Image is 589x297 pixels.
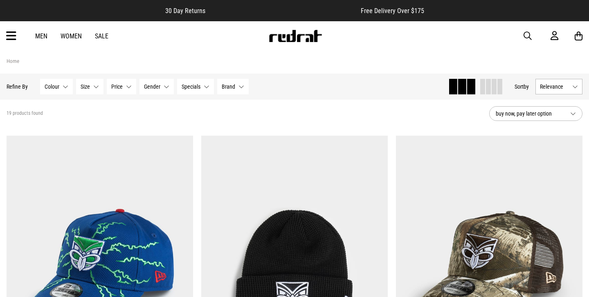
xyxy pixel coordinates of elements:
[182,83,200,90] span: Specials
[95,32,108,40] a: Sale
[217,79,249,94] button: Brand
[361,7,424,15] span: Free Delivery Over $175
[540,83,569,90] span: Relevance
[222,7,344,15] iframe: Customer reviews powered by Trustpilot
[524,83,529,90] span: by
[139,79,174,94] button: Gender
[107,79,136,94] button: Price
[7,110,43,117] span: 19 products found
[165,7,205,15] span: 30 Day Returns
[81,83,90,90] span: Size
[7,83,28,90] p: Refine By
[7,58,19,64] a: Home
[489,106,582,121] button: buy now, pay later option
[177,79,214,94] button: Specials
[35,32,47,40] a: Men
[144,83,160,90] span: Gender
[61,32,82,40] a: Women
[222,83,235,90] span: Brand
[111,83,123,90] span: Price
[45,83,59,90] span: Colour
[496,109,564,118] span: buy now, pay later option
[268,30,322,42] img: Redrat logo
[535,79,582,94] button: Relevance
[40,79,73,94] button: Colour
[515,82,529,92] button: Sortby
[76,79,103,94] button: Size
